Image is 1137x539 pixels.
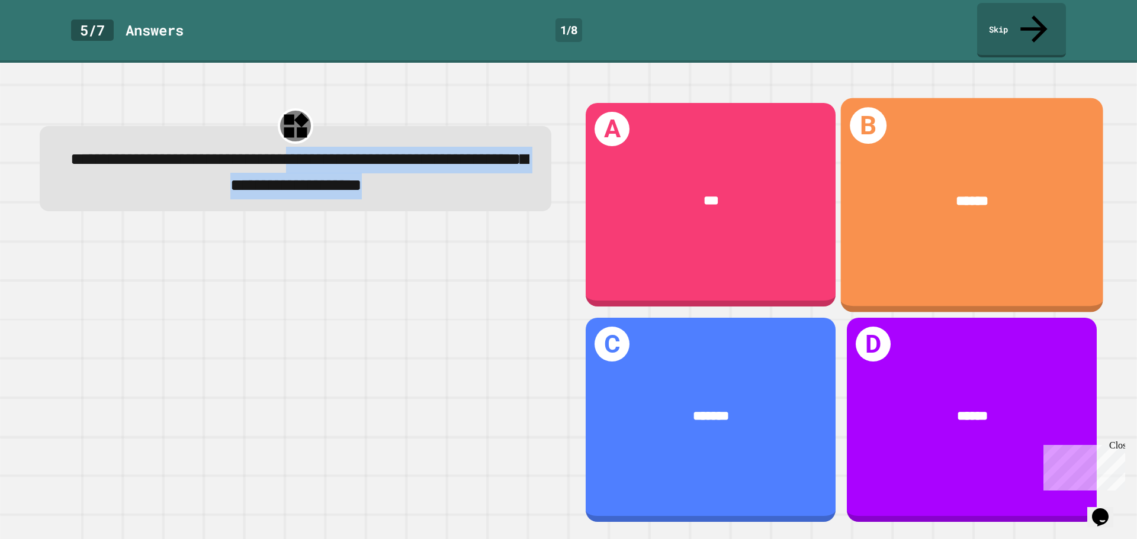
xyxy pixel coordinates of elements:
h1: B [850,107,887,144]
div: Chat with us now!Close [5,5,82,75]
h1: C [595,327,629,362]
div: 5 / 7 [71,20,114,41]
h1: A [595,112,629,147]
iframe: chat widget [1039,440,1125,490]
div: 1 / 8 [555,18,582,42]
a: Skip [977,3,1066,57]
iframe: chat widget [1087,492,1125,527]
h1: D [856,327,891,362]
div: Answer s [126,20,184,41]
